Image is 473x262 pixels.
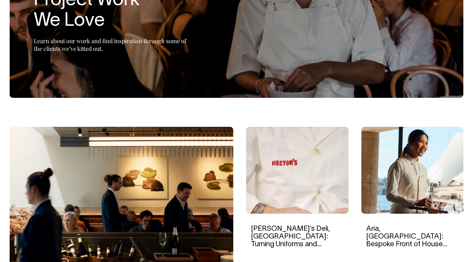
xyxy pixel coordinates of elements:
img: Hector’s Deli, Melbourne: Turning Uniforms and Merchandise Into Brand Assets [246,127,348,214]
p: Learn about our work and find inspiration through some of the clients we’ve kitted out. [34,37,195,52]
img: Aria, Sydney: Bespoke Front of House Uniforms For The Iconic Destination [361,127,464,214]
